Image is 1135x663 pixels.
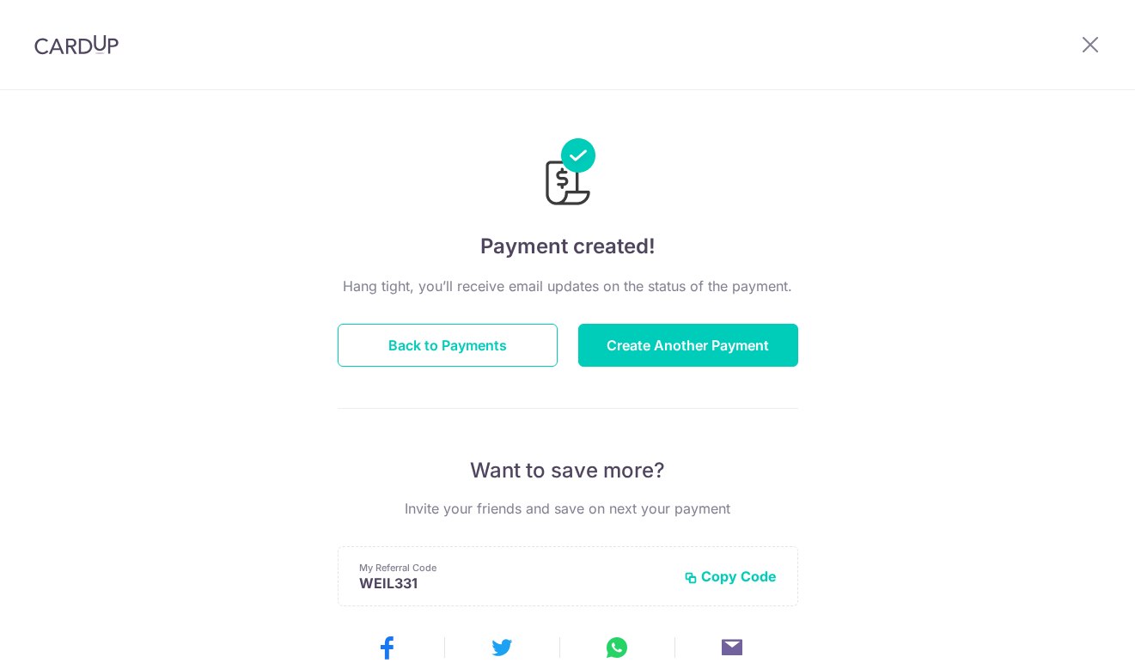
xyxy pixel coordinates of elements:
[338,457,798,484] p: Want to save more?
[34,34,119,55] img: CardUp
[578,324,798,367] button: Create Another Payment
[338,324,558,367] button: Back to Payments
[359,561,670,575] p: My Referral Code
[684,568,777,585] button: Copy Code
[540,138,595,210] img: Payments
[338,498,798,519] p: Invite your friends and save on next your payment
[338,231,798,262] h4: Payment created!
[338,276,798,296] p: Hang tight, you’ll receive email updates on the status of the payment.
[359,575,670,592] p: WEIL331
